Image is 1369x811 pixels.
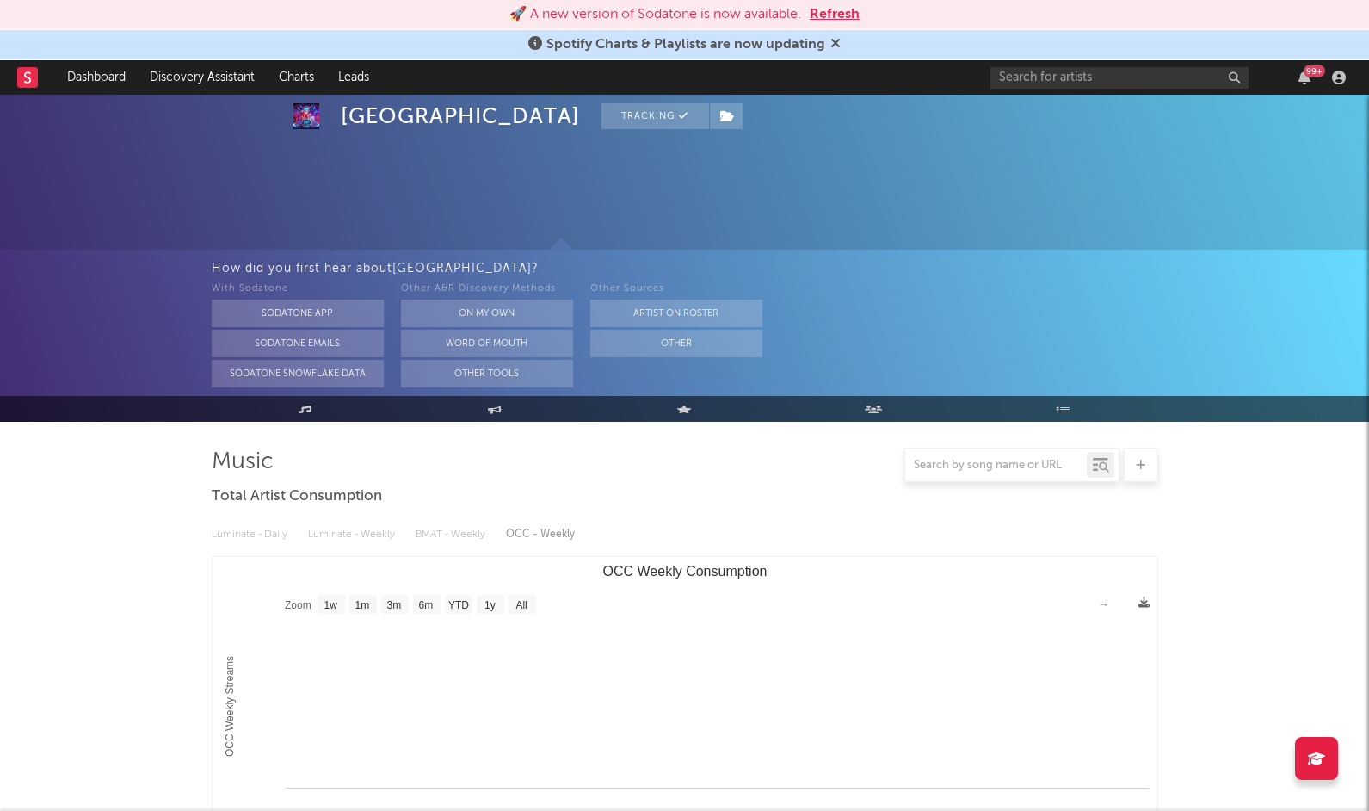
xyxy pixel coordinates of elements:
[484,599,496,611] text: 1y
[285,599,311,611] text: Zoom
[401,330,573,357] button: Word Of Mouth
[341,103,580,129] div: [GEOGRAPHIC_DATA]
[355,599,369,611] text: 1m
[1304,65,1325,77] div: 99 +
[401,279,573,300] div: Other A&R Discovery Methods
[590,330,762,357] button: Other
[509,4,801,25] div: 🚀 A new version of Sodatone is now available.
[990,67,1249,89] input: Search for artists
[212,330,384,357] button: Sodatone Emails
[138,60,267,95] a: Discovery Assistant
[418,599,433,611] text: 6m
[212,279,384,300] div: With Sodatone
[1298,71,1310,84] button: 99+
[830,38,841,52] span: Dismiss
[212,300,384,327] button: Sodatone App
[447,599,468,611] text: YTD
[212,360,384,387] button: Sodatone Snowflake Data
[810,4,860,25] button: Refresh
[224,656,236,757] text: OCC Weekly Streams
[590,279,762,300] div: Other Sources
[590,300,762,327] button: Artist on Roster
[324,599,337,611] text: 1w
[905,459,1087,473] input: Search by song name or URL
[602,564,767,579] text: OCC Weekly Consumption
[267,60,326,95] a: Charts
[401,360,573,387] button: Other Tools
[601,103,709,129] button: Tracking
[515,599,527,611] text: All
[401,300,573,327] button: On My Own
[386,599,401,611] text: 3m
[55,60,138,95] a: Dashboard
[212,486,382,507] span: Total Artist Consumption
[326,60,381,95] a: Leads
[1099,598,1109,610] text: →
[546,38,825,52] span: Spotify Charts & Playlists are now updating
